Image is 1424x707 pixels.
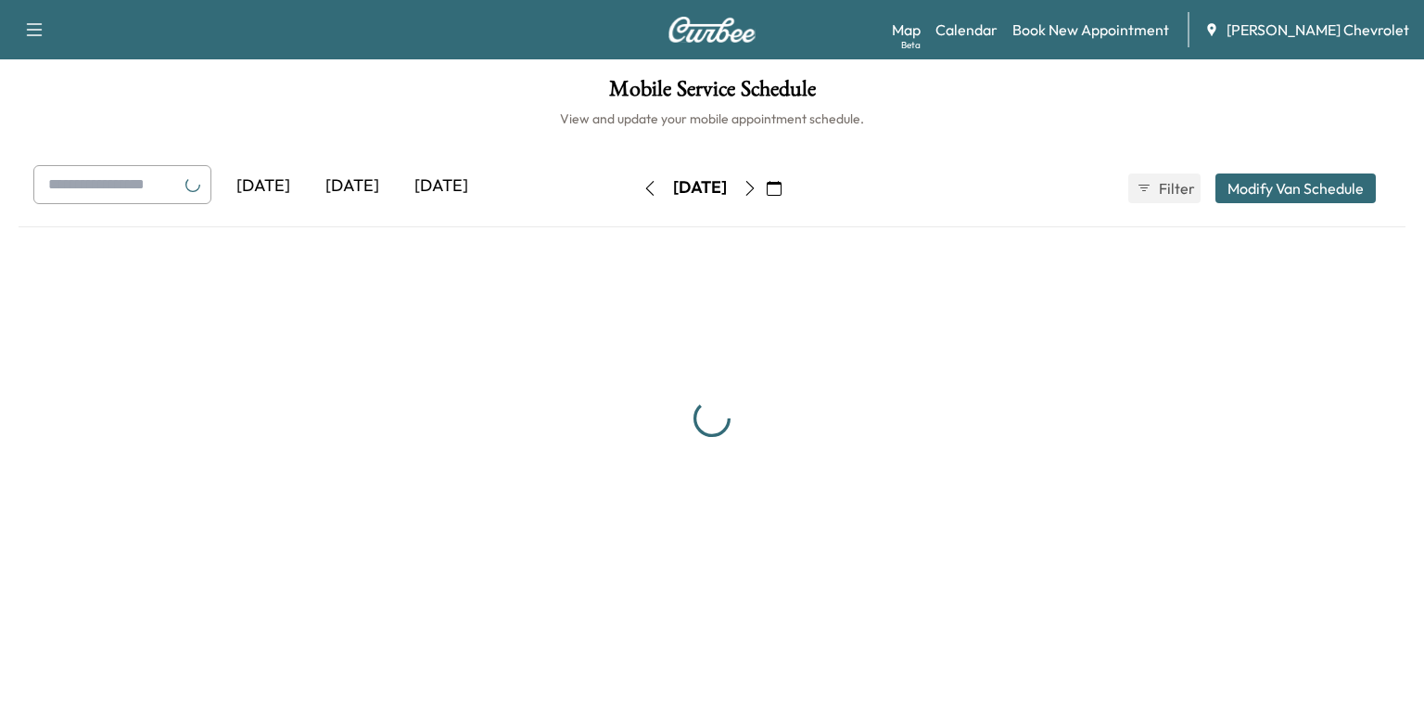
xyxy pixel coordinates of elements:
div: [DATE] [397,165,486,208]
div: Beta [901,38,921,52]
span: Filter [1159,177,1192,199]
a: MapBeta [892,19,921,41]
button: Modify Van Schedule [1215,174,1376,203]
a: Book New Appointment [1012,19,1169,41]
h6: View and update your mobile appointment schedule. [19,109,1405,128]
h1: Mobile Service Schedule [19,78,1405,109]
span: [PERSON_NAME] Chevrolet [1227,19,1409,41]
div: [DATE] [219,165,308,208]
div: [DATE] [673,176,727,199]
button: Filter [1128,174,1201,203]
div: [DATE] [308,165,397,208]
a: Calendar [935,19,998,41]
img: Curbee Logo [667,17,756,43]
